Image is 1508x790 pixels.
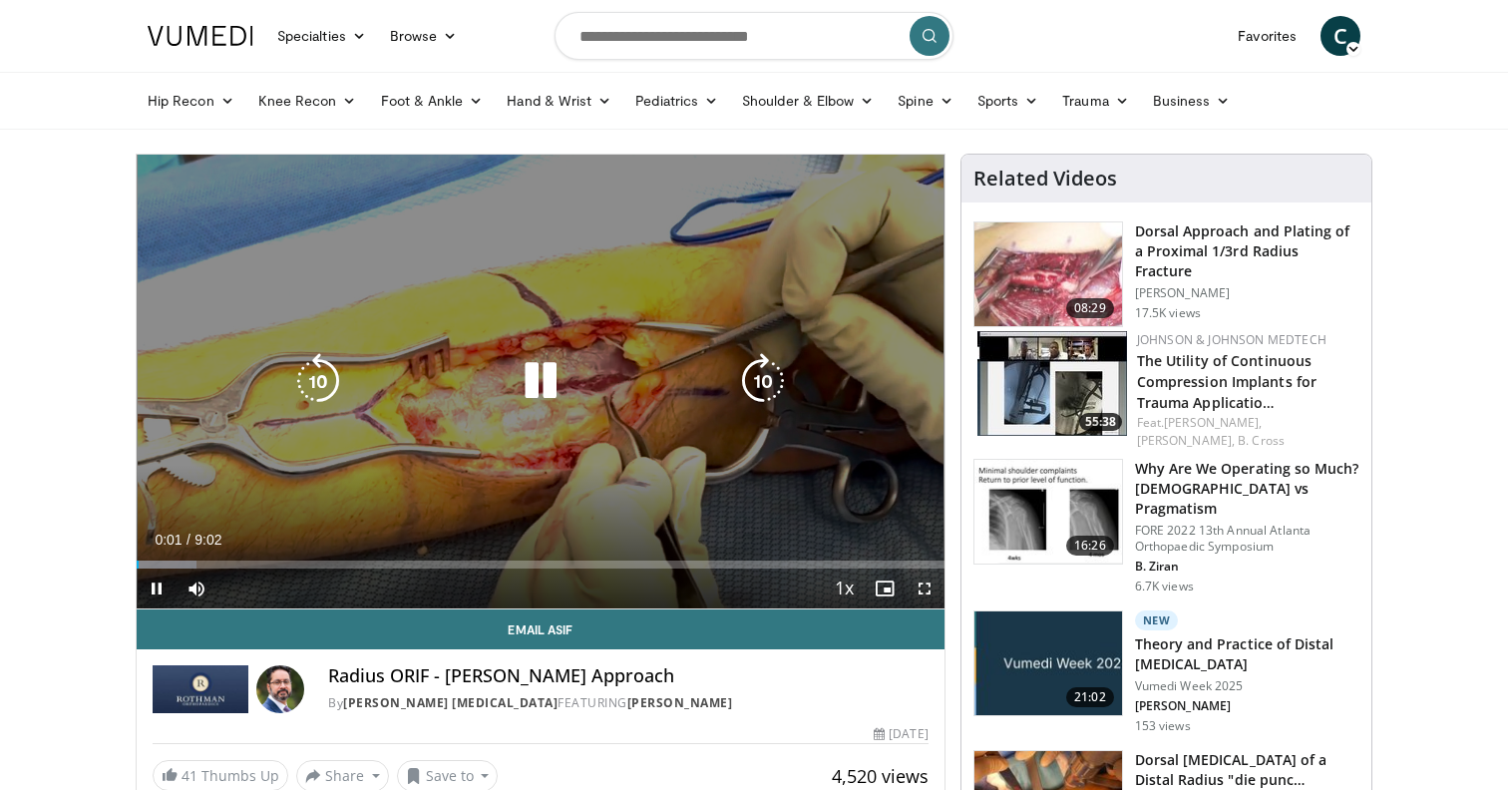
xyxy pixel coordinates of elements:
[187,532,190,548] span: /
[1066,298,1114,318] span: 08:29
[148,26,253,46] img: VuMedi Logo
[974,460,1122,564] img: 99079dcb-b67f-40ef-8516-3995f3d1d7db.150x105_q85_crop-smart_upscale.jpg
[865,569,905,608] button: Enable picture-in-picture mode
[1135,305,1201,321] p: 17.5K views
[1135,610,1179,630] p: New
[1135,559,1359,575] p: B. Ziran
[246,81,369,121] a: Knee Recon
[1164,414,1262,431] a: [PERSON_NAME],
[343,694,558,711] a: [PERSON_NAME] [MEDICAL_DATA]
[1238,432,1285,449] a: B. Cross
[965,81,1051,121] a: Sports
[1137,432,1235,449] a: [PERSON_NAME],
[825,569,865,608] button: Playback Rate
[874,725,928,743] div: [DATE]
[369,81,496,121] a: Foot & Ankle
[1135,698,1359,714] p: [PERSON_NAME]
[1135,285,1359,301] p: [PERSON_NAME]
[977,331,1127,436] img: 05424410-063a-466e-aef3-b135df8d3cb3.150x105_q85_crop-smart_upscale.jpg
[1226,16,1309,56] a: Favorites
[265,16,378,56] a: Specialties
[1137,331,1326,348] a: Johnson & Johnson MedTech
[973,610,1359,734] a: 21:02 New Theory and Practice of Distal [MEDICAL_DATA] Vumedi Week 2025 [PERSON_NAME] 153 views
[177,569,216,608] button: Mute
[977,331,1127,436] a: 55:38
[137,569,177,608] button: Pause
[1135,634,1359,674] h3: Theory and Practice of Distal [MEDICAL_DATA]
[1135,678,1359,694] p: Vumedi Week 2025
[886,81,964,121] a: Spine
[1050,81,1141,121] a: Trauma
[378,16,470,56] a: Browse
[1135,718,1191,734] p: 153 views
[973,167,1117,191] h4: Related Videos
[137,561,944,569] div: Progress Bar
[328,694,929,712] div: By FEATURING
[495,81,623,121] a: Hand & Wrist
[555,12,953,60] input: Search topics, interventions
[256,665,304,713] img: Avatar
[1079,413,1122,431] span: 55:38
[974,611,1122,715] img: 00376a2a-df33-4357-8f72-5b9cd9908985.jpg.150x105_q85_crop-smart_upscale.jpg
[832,764,929,788] span: 4,520 views
[627,694,733,711] a: [PERSON_NAME]
[905,569,944,608] button: Fullscreen
[194,532,221,548] span: 9:02
[137,155,944,609] video-js: Video Player
[973,221,1359,327] a: 08:29 Dorsal Approach and Plating of a Proximal 1/3rd Radius Fracture [PERSON_NAME] 17.5K views
[1066,687,1114,707] span: 21:02
[623,81,730,121] a: Pediatrics
[1320,16,1360,56] a: C
[1066,536,1114,556] span: 16:26
[1137,351,1317,412] a: The Utility of Continuous Compression Implants for Trauma Applicatio…
[1135,523,1359,555] p: FORE 2022 13th Annual Atlanta Orthopaedic Symposium
[153,665,248,713] img: Rothman Hand Surgery
[1135,459,1359,519] h3: Why Are We Operating so Much? [DEMOGRAPHIC_DATA] vs Pragmatism
[155,532,182,548] span: 0:01
[182,766,197,785] span: 41
[136,81,246,121] a: Hip Recon
[974,222,1122,326] img: edd4a696-d698-4b82-bf0e-950aa4961b3f.150x105_q85_crop-smart_upscale.jpg
[328,665,929,687] h4: Radius ORIF - [PERSON_NAME] Approach
[1137,414,1355,450] div: Feat.
[973,459,1359,594] a: 16:26 Why Are We Operating so Much? [DEMOGRAPHIC_DATA] vs Pragmatism FORE 2022 13th Annual Atlant...
[1135,750,1359,790] h3: Dorsal [MEDICAL_DATA] of a Distal Radius "die punc…
[730,81,886,121] a: Shoulder & Elbow
[1135,579,1194,594] p: 6.7K views
[137,609,944,649] a: Email Asif
[1135,221,1359,281] h3: Dorsal Approach and Plating of a Proximal 1/3rd Radius Fracture
[1141,81,1243,121] a: Business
